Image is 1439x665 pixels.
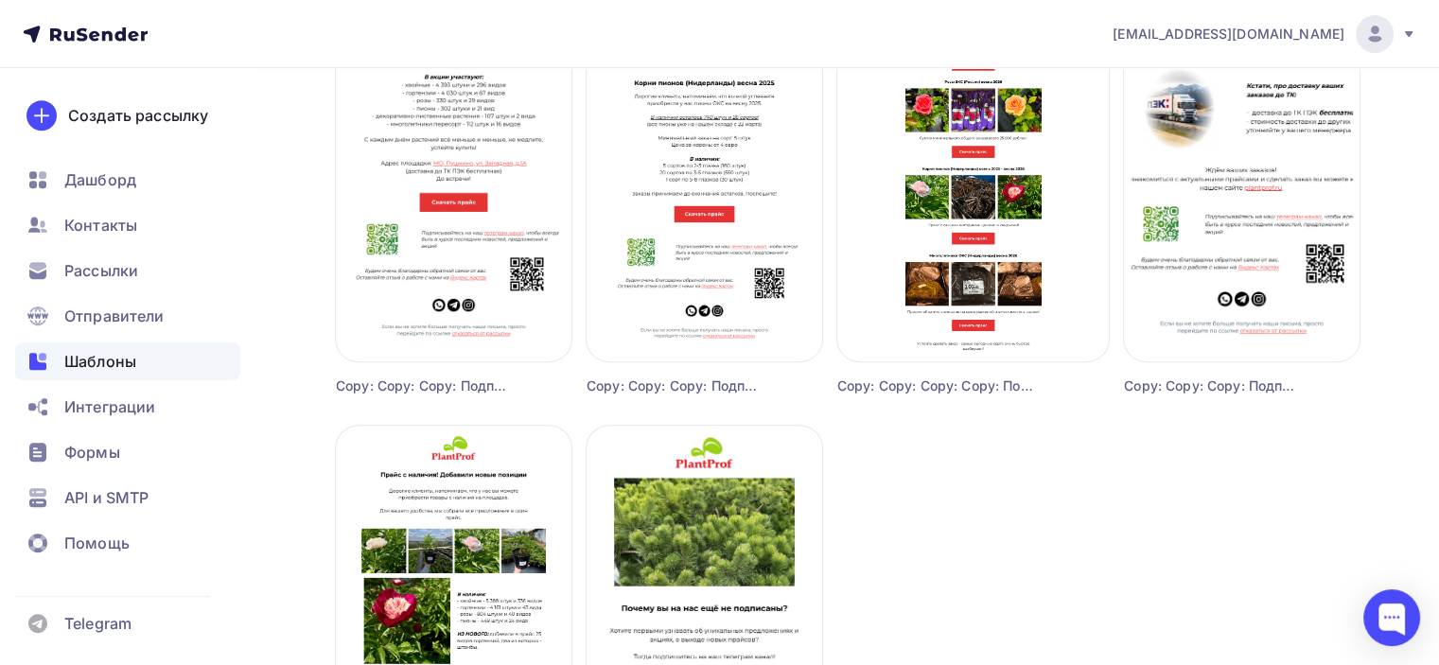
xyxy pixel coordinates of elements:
span: API и SMTP [64,486,149,509]
span: Рассылки [64,259,138,282]
div: Copy: Copy: Copy: Подписка [587,376,763,395]
span: Помощь [64,532,130,554]
span: Отправители [64,305,165,327]
a: Дашборд [15,161,240,199]
a: Шаблоны [15,342,240,380]
div: Copy: Copy: Copy: Copy: Подписка [837,376,1041,395]
div: Copy: Copy: Copy: Подписка [336,376,513,395]
span: Контакты [64,214,137,236]
a: [EMAIL_ADDRESS][DOMAIN_NAME] [1113,15,1416,53]
div: Создать рассылку [68,104,208,127]
span: Формы [64,441,120,464]
span: [EMAIL_ADDRESS][DOMAIN_NAME] [1113,25,1344,44]
a: Отправители [15,297,240,335]
div: Copy: Copy: Copy: Подписка [1124,376,1301,395]
span: Telegram [64,612,132,635]
a: Формы [15,433,240,471]
a: Контакты [15,206,240,244]
a: Рассылки [15,252,240,289]
span: Дашборд [64,168,136,191]
span: Интеграции [64,395,155,418]
span: Шаблоны [64,350,136,373]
